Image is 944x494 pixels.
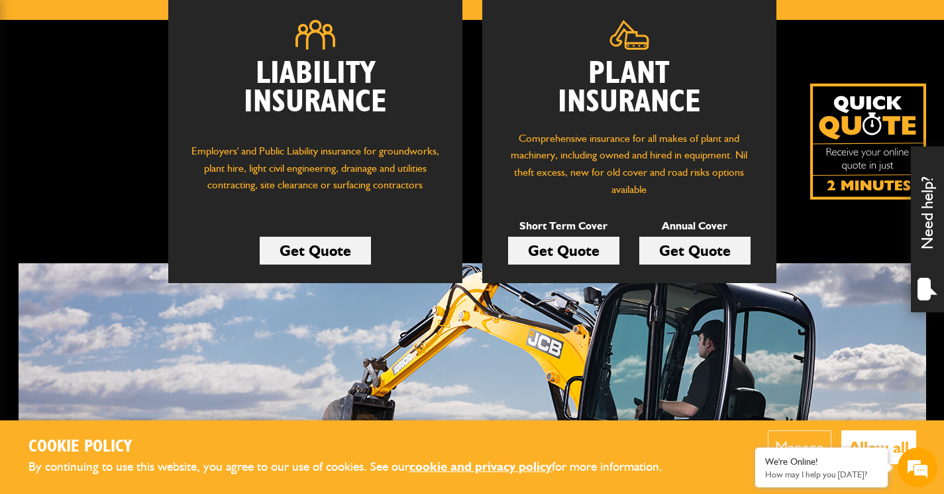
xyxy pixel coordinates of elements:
a: Get Quote [260,237,371,265]
h2: Cookie Policy [28,437,684,458]
p: Employers' and Public Liability insurance for groundworks, plant hire, light civil engineering, d... [188,143,443,206]
a: Get Quote [639,237,751,265]
button: Manage [768,430,831,464]
div: We're Online! [765,456,878,467]
h2: Liability Insurance [188,60,443,130]
a: Get Quote [508,237,619,265]
p: Short Term Cover [508,217,619,235]
img: Quick Quote [810,84,926,200]
p: Annual Cover [639,217,751,235]
button: Allow all [841,430,916,464]
a: Get your insurance quote isn just 2-minutes [810,84,926,200]
p: By continuing to use this website, you agree to our use of cookies. See our for more information. [28,457,684,477]
h2: Plant Insurance [502,60,757,117]
a: cookie and privacy policy [409,459,552,474]
p: Comprehensive insurance for all makes of plant and machinery, including owned and hired in equipm... [502,130,757,198]
p: How may I help you today? [765,469,878,479]
div: Need help? [911,147,944,312]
